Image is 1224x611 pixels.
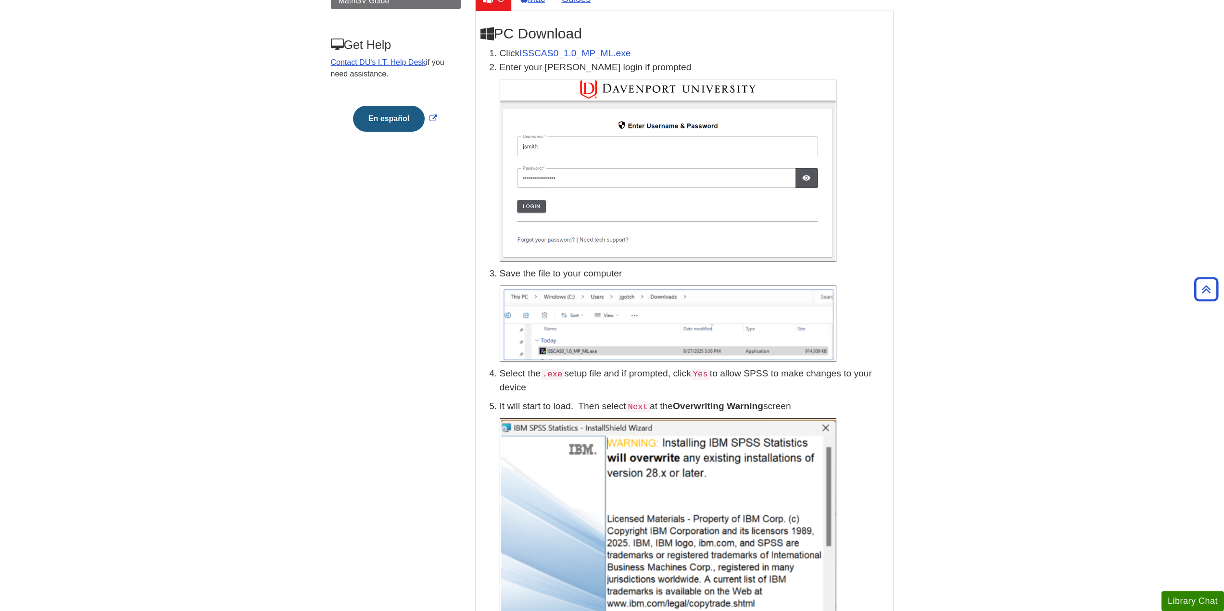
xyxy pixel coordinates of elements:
p: Enter your [PERSON_NAME] login if prompted [500,61,888,75]
a: Download opens in new window [519,48,631,58]
p: Save the file to your computer [500,267,888,281]
p: if you need assistance. [331,57,460,80]
p: Select the setup file and if prompted, click to allow SPSS to make changes to your device [500,367,888,395]
code: .exe [541,369,564,380]
li: Click [500,47,888,61]
h3: Get Help [331,38,460,52]
a: Back to Top [1191,283,1222,296]
b: Overwriting Warning [673,401,763,411]
p: It will start to load. Then select at the screen [500,399,888,413]
h2: PC Download [480,25,888,42]
img: 'ISSCASO1.0_MP_ML.exe' is being saved to a folder in the download folder. [500,286,836,362]
code: Yes [691,369,710,380]
button: Library Chat [1161,591,1224,611]
button: En español [353,106,425,132]
code: Next [626,401,650,412]
a: Link opens in new window [351,114,440,123]
a: Contact DU's I.T. Help Desk [331,58,426,66]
